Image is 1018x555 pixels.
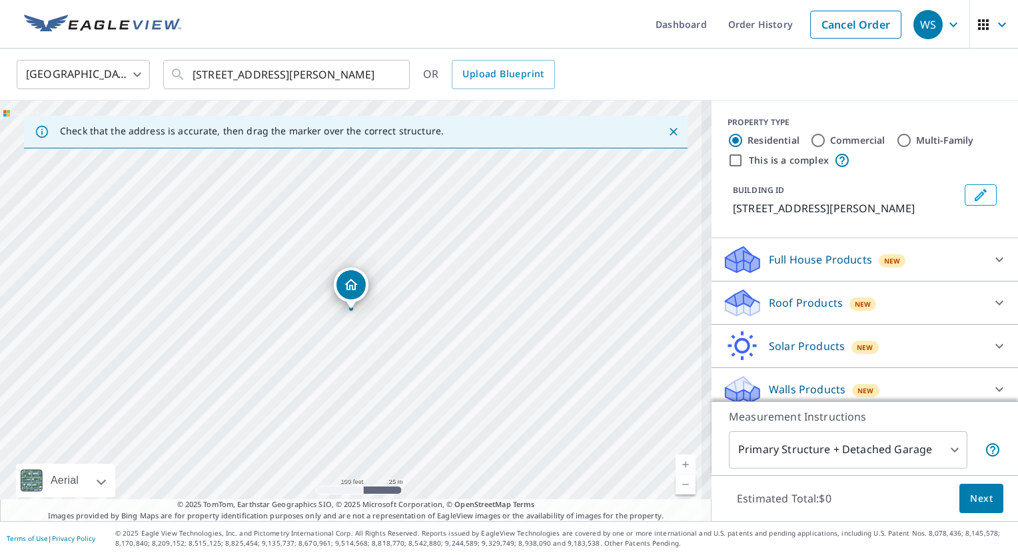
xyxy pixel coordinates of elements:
div: Walls ProductsNew [722,373,1007,405]
p: Measurement Instructions [729,409,1001,425]
span: New [857,385,874,396]
div: [GEOGRAPHIC_DATA] [17,56,150,93]
button: Edit building 1 [965,184,997,206]
div: Solar ProductsNew [722,330,1007,362]
span: New [884,256,901,266]
span: Upload Blueprint [462,66,544,83]
div: Full House ProductsNew [722,244,1007,276]
p: | [7,534,95,542]
span: Next [970,490,993,507]
div: PROPERTY TYPE [728,116,1002,128]
button: Close [665,123,682,140]
label: Commercial [830,134,885,147]
a: Upload Blueprint [452,60,554,89]
div: Aerial [16,464,115,497]
div: Roof ProductsNew [722,287,1007,319]
span: New [855,299,871,309]
a: OpenStreetMap [454,499,510,509]
a: Current Level 18, Zoom In [676,455,696,474]
div: Primary Structure + Detached Garage [729,431,967,468]
a: Terms [513,499,535,509]
a: Cancel Order [810,11,901,39]
div: WS [913,10,943,39]
a: Current Level 18, Zoom Out [676,474,696,494]
a: Terms of Use [7,534,48,543]
span: © 2025 TomTom, Earthstar Geographics SIO, © 2025 Microsoft Corporation, © [177,499,535,510]
div: Aerial [47,464,83,497]
span: Your report will include the primary structure and a detached garage if one exists. [985,442,1001,458]
input: Search by address or latitude-longitude [193,56,382,93]
p: [STREET_ADDRESS][PERSON_NAME] [733,200,959,216]
button: Next [959,484,1003,514]
a: Privacy Policy [52,534,95,543]
p: Check that the address is accurate, then drag the marker over the correct structure. [60,125,444,137]
p: Solar Products [769,338,845,354]
img: EV Logo [24,15,181,35]
p: Walls Products [769,381,845,397]
span: New [857,342,873,353]
p: Roof Products [769,295,843,311]
label: This is a complex [749,154,829,167]
label: Residential [748,134,799,147]
p: Estimated Total: $0 [726,484,842,513]
div: Dropped pin, building 1, Residential property, 20 Meredith Dr Nashua, NH 03063 [334,268,368,309]
p: © 2025 Eagle View Technologies, Inc. and Pictometry International Corp. All Rights Reserved. Repo... [115,528,1011,548]
p: BUILDING ID [733,184,784,196]
p: Full House Products [769,252,872,268]
div: OR [423,60,555,89]
label: Multi-Family [916,134,974,147]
